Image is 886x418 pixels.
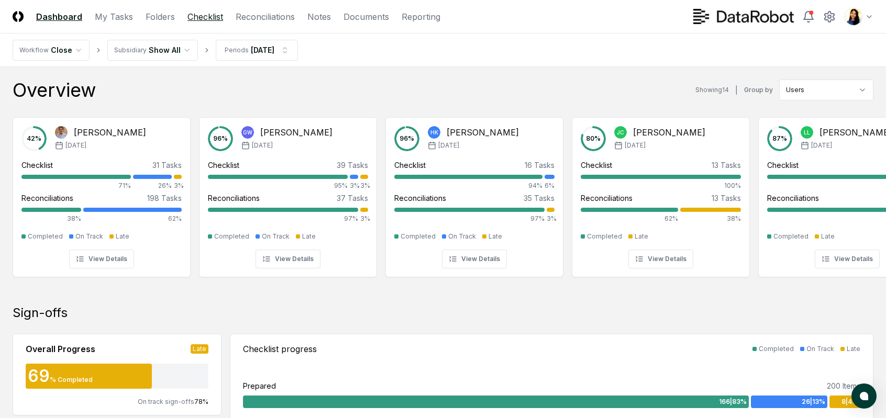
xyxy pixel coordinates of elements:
[55,126,68,139] img: Dina Abdelmageed
[114,46,147,55] div: Subsidiary
[337,193,368,204] div: 37 Tasks
[36,10,82,23] a: Dashboard
[13,80,96,100] div: Overview
[243,343,317,355] div: Checklist progress
[394,160,426,171] div: Checklist
[146,10,175,23] a: Folders
[344,10,389,23] a: Documents
[74,126,146,139] div: [PERSON_NAME]
[337,160,368,171] div: 39 Tasks
[804,129,810,137] span: LL
[847,344,860,354] div: Late
[394,214,545,223] div: 97%
[28,232,63,241] div: Completed
[214,232,249,241] div: Completed
[712,160,741,171] div: 13 Tasks
[773,232,809,241] div: Completed
[95,10,133,23] a: My Tasks
[26,343,95,355] div: Overall Progress
[547,214,555,223] div: 3%
[525,160,555,171] div: 16 Tasks
[851,383,877,409] button: atlas-launcher
[695,85,729,95] div: Showing 14
[13,109,191,277] a: 42%Dina Abdelmageed[PERSON_NAME][DATE]Checklist31 Tasks71%26%3%Reconciliations198 Tasks38%62%Comp...
[767,193,819,204] div: Reconciliations
[83,214,182,223] div: 62%
[633,126,705,139] div: [PERSON_NAME]
[841,397,858,406] span: 8 | 4 %
[138,398,194,405] span: On track sign-offs
[680,214,741,223] div: 38%
[225,46,249,55] div: Periods
[50,375,93,385] div: % Completed
[350,181,358,190] div: 3%
[430,129,438,137] span: HK
[617,129,624,137] span: JC
[243,129,252,137] span: GW
[815,250,880,268] button: View Details
[572,109,750,277] a: 80%JC[PERSON_NAME][DATE]Checklist13 Tasks100%Reconciliations13 Tasks62%38%CompletedLateView Details
[69,250,134,268] button: View Details
[75,232,103,241] div: On Track
[208,214,358,223] div: 97%
[635,232,648,241] div: Late
[216,40,298,61] button: Periods[DATE]
[744,87,773,93] label: Group by
[802,397,825,406] span: 26 | 13 %
[693,9,794,24] img: DataRobot logo
[581,214,678,223] div: 62%
[21,181,131,190] div: 71%
[447,126,519,139] div: [PERSON_NAME]
[21,193,73,204] div: Reconciliations
[545,181,555,190] div: 6%
[262,232,290,241] div: On Track
[821,232,835,241] div: Late
[191,344,208,354] div: Late
[302,232,316,241] div: Late
[26,368,50,385] div: 69
[147,193,182,204] div: 198 Tasks
[489,232,502,241] div: Late
[174,181,182,190] div: 3%
[187,10,223,23] a: Checklist
[448,232,476,241] div: On Track
[442,250,507,268] button: View Details
[628,250,693,268] button: View Details
[236,10,295,23] a: Reconciliations
[208,181,348,190] div: 95%
[625,141,646,150] span: [DATE]
[806,344,834,354] div: On Track
[199,109,377,277] a: 96%GW[PERSON_NAME][DATE]Checklist39 Tasks95%3%3%Reconciliations37 Tasks97%3%CompletedOn TrackLate...
[260,126,333,139] div: [PERSON_NAME]
[13,11,24,22] img: Logo
[208,193,260,204] div: Reconciliations
[827,380,860,391] div: 200 Items
[845,8,862,25] img: ACg8ocKO-3G6UtcSn9a5p2PdI879Oh_tobqT7vJnb_FmuK1XD8isku4=s96-c
[401,232,436,241] div: Completed
[65,141,86,150] span: [DATE]
[719,397,747,406] span: 166 | 83 %
[21,214,81,223] div: 38%
[152,160,182,171] div: 31 Tasks
[735,85,738,96] div: |
[360,214,368,223] div: 3%
[116,232,129,241] div: Late
[194,398,208,405] span: 78 %
[402,10,440,23] a: Reporting
[13,40,298,61] nav: breadcrumb
[243,380,276,391] div: Prepared
[587,232,622,241] div: Completed
[307,10,331,23] a: Notes
[385,109,563,277] a: 96%HK[PERSON_NAME][DATE]Checklist16 Tasks94%6%Reconciliations35 Tasks97%3%CompletedOn TrackLateVi...
[759,344,794,354] div: Completed
[811,141,832,150] span: [DATE]
[19,46,49,55] div: Workflow
[13,304,873,321] div: Sign-offs
[712,193,741,204] div: 13 Tasks
[256,250,320,268] button: View Details
[394,193,446,204] div: Reconciliations
[251,44,274,55] div: [DATE]
[394,181,542,190] div: 94%
[252,141,273,150] span: [DATE]
[581,181,741,190] div: 100%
